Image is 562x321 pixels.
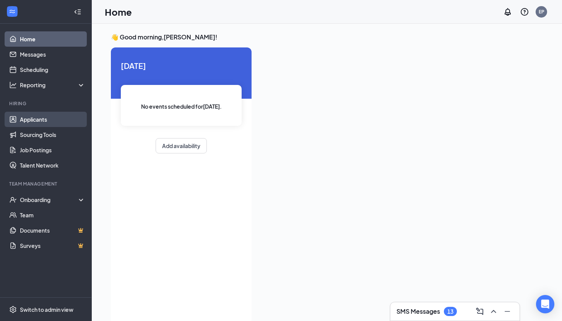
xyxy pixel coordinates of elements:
[8,8,16,15] svg: WorkstreamLogo
[121,60,242,72] span: [DATE]
[20,306,73,313] div: Switch to admin view
[20,207,85,223] a: Team
[74,8,81,16] svg: Collapse
[9,306,17,313] svg: Settings
[539,8,544,15] div: EP
[9,181,84,187] div: Team Management
[501,305,513,318] button: Minimize
[141,102,222,111] span: No events scheduled for [DATE] .
[20,238,85,253] a: SurveysCrown
[20,31,85,47] a: Home
[503,7,512,16] svg: Notifications
[489,307,498,316] svg: ChevronUp
[156,138,207,153] button: Add availability
[20,158,85,173] a: Talent Network
[474,305,486,318] button: ComposeMessage
[20,142,85,158] a: Job Postings
[20,62,85,77] a: Scheduling
[396,307,440,316] h3: SMS Messages
[447,308,453,315] div: 13
[9,196,17,204] svg: UserCheck
[105,5,132,18] h1: Home
[475,307,484,316] svg: ComposeMessage
[20,112,85,127] a: Applicants
[487,305,500,318] button: ChevronUp
[9,100,84,107] div: Hiring
[503,307,512,316] svg: Minimize
[20,127,85,142] a: Sourcing Tools
[20,223,85,238] a: DocumentsCrown
[20,196,79,204] div: Onboarding
[20,81,86,89] div: Reporting
[111,33,543,41] h3: 👋 Good morning, [PERSON_NAME] !
[20,47,85,62] a: Messages
[520,7,529,16] svg: QuestionInfo
[9,81,17,89] svg: Analysis
[536,295,554,313] div: Open Intercom Messenger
